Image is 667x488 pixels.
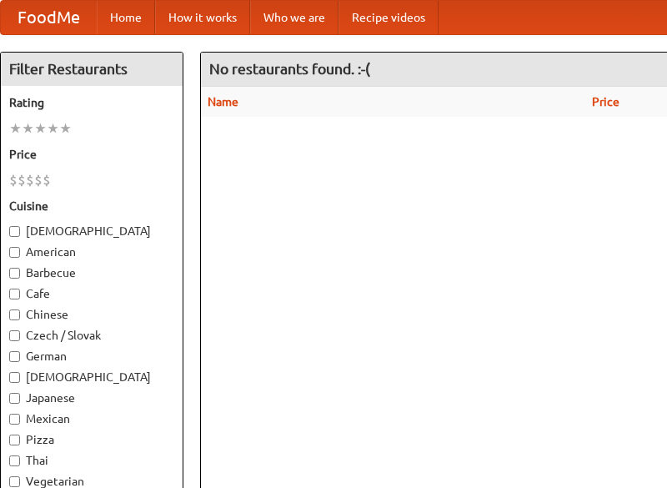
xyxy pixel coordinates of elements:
li: $ [34,171,43,189]
li: ★ [59,119,72,138]
a: Who we are [250,1,339,34]
a: Home [97,1,155,34]
label: Czech / Slovak [9,327,174,344]
label: Thai [9,452,174,469]
label: [DEMOGRAPHIC_DATA] [9,223,174,239]
li: ★ [47,119,59,138]
li: ★ [9,119,22,138]
input: Cafe [9,289,20,299]
input: Pizza [9,435,20,445]
h5: Cuisine [9,198,174,214]
label: American [9,244,174,260]
li: $ [26,171,34,189]
input: Mexican [9,414,20,425]
li: $ [43,171,51,189]
h5: Rating [9,94,174,111]
label: Barbecue [9,264,174,281]
a: Price [592,95,619,108]
input: Barbecue [9,268,20,279]
li: ★ [22,119,34,138]
input: Chinese [9,309,20,320]
a: Name [208,95,238,108]
label: Chinese [9,306,174,323]
a: Recipe videos [339,1,439,34]
label: Cafe [9,285,174,302]
a: How it works [155,1,250,34]
ng-pluralize: No restaurants found. :-( [209,61,370,77]
a: FoodMe [1,1,97,34]
label: Pizza [9,431,174,448]
input: American [9,247,20,258]
label: [DEMOGRAPHIC_DATA] [9,369,174,385]
label: Mexican [9,410,174,427]
input: [DEMOGRAPHIC_DATA] [9,226,20,237]
h4: Filter Restaurants [1,53,183,86]
input: German [9,351,20,362]
li: $ [9,171,18,189]
li: $ [18,171,26,189]
input: Thai [9,455,20,466]
label: German [9,348,174,365]
input: [DEMOGRAPHIC_DATA] [9,372,20,383]
label: Japanese [9,390,174,406]
li: ★ [34,119,47,138]
input: Japanese [9,393,20,404]
h5: Price [9,146,174,163]
input: Czech / Slovak [9,330,20,341]
input: Vegetarian [9,476,20,487]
